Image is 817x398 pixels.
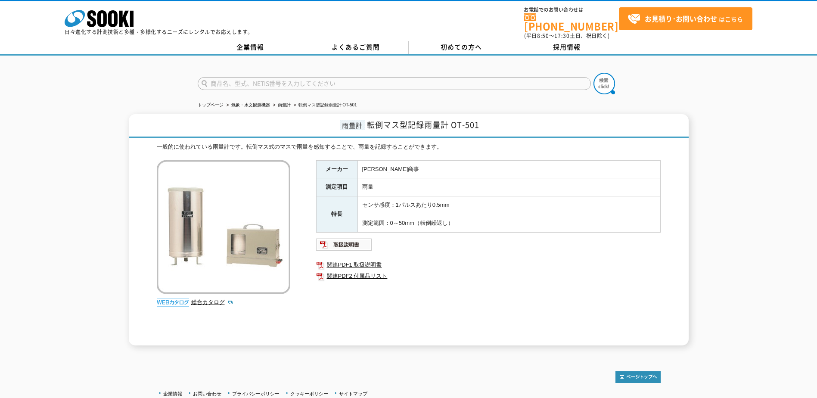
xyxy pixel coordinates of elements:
[292,101,357,110] li: 転倒マス型記録雨量計 OT-501
[278,103,291,107] a: 雨量計
[357,178,660,196] td: 雨量
[157,160,290,294] img: 転倒マス型記録雨量計 OT-501
[619,7,752,30] a: お見積り･お問い合わせはこちら
[357,160,660,178] td: [PERSON_NAME]商事
[198,103,224,107] a: トップページ
[357,196,660,232] td: センサ感度：1パルスあたり0.5mm 測定範囲：0～50mm（転倒繰返し）
[316,259,661,271] a: 関連PDF1 取扱説明書
[316,243,373,250] a: 取扱説明書
[524,32,609,40] span: (平日 ～ 土日、祝日除く)
[628,12,743,25] span: はこちら
[198,77,591,90] input: 商品名、型式、NETIS番号を入力してください
[316,178,357,196] th: 測定項目
[367,119,479,131] span: 転倒マス型記録雨量計 OT-501
[441,42,482,52] span: 初めての方へ
[645,13,717,24] strong: お見積り･お問い合わせ
[191,299,233,305] a: 総合カタログ
[339,391,367,396] a: サイトマップ
[316,271,661,282] a: 関連PDF2 付属品リスト
[524,7,619,12] span: お電話でのお問い合わせは
[340,120,365,130] span: 雨量計
[65,29,253,34] p: 日々進化する計測技術と多種・多様化するニーズにレンタルでお応えします。
[537,32,549,40] span: 8:50
[316,196,357,232] th: 特長
[303,41,409,54] a: よくあるご質問
[290,391,328,396] a: クッキーポリシー
[163,391,182,396] a: 企業情報
[316,238,373,252] img: 取扱説明書
[198,41,303,54] a: 企業情報
[232,391,280,396] a: プライバシーポリシー
[554,32,570,40] span: 17:30
[593,73,615,94] img: btn_search.png
[157,298,189,307] img: webカタログ
[615,371,661,383] img: トップページへ
[524,13,619,31] a: [PHONE_NUMBER]
[409,41,514,54] a: 初めての方へ
[231,103,270,107] a: 気象・水文観測機器
[514,41,620,54] a: 採用情報
[316,160,357,178] th: メーカー
[193,391,221,396] a: お問い合わせ
[157,143,661,152] div: 一般的に使われている雨量計です。転倒マス式のマスで雨量を感知することで、雨量を記録することができます。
